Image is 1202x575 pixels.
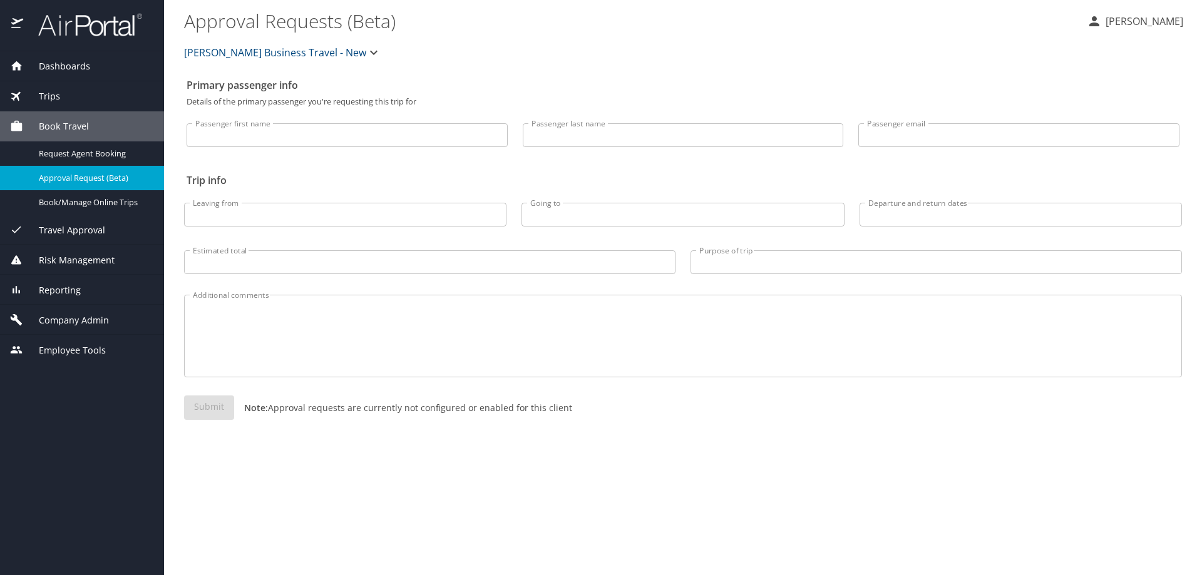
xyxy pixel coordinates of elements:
[23,59,90,73] span: Dashboards
[1102,14,1183,29] p: [PERSON_NAME]
[184,44,366,61] span: [PERSON_NAME] Business Travel - New
[187,170,1179,190] h2: Trip info
[187,98,1179,106] p: Details of the primary passenger you're requesting this trip for
[179,40,386,65] button: [PERSON_NAME] Business Travel - New
[23,89,60,103] span: Trips
[24,13,142,37] img: airportal-logo.png
[39,196,149,208] span: Book/Manage Online Trips
[11,13,24,37] img: icon-airportal.png
[244,402,268,414] strong: Note:
[23,223,105,237] span: Travel Approval
[23,283,81,297] span: Reporting
[234,401,572,414] p: Approval requests are currently not configured or enabled for this client
[39,148,149,160] span: Request Agent Booking
[23,313,109,327] span: Company Admin
[39,172,149,184] span: Approval Request (Beta)
[187,75,1179,95] h2: Primary passenger info
[1082,10,1188,33] button: [PERSON_NAME]
[23,343,106,357] span: Employee Tools
[184,1,1077,40] h1: Approval Requests (Beta)
[23,253,115,267] span: Risk Management
[23,120,89,133] span: Book Travel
